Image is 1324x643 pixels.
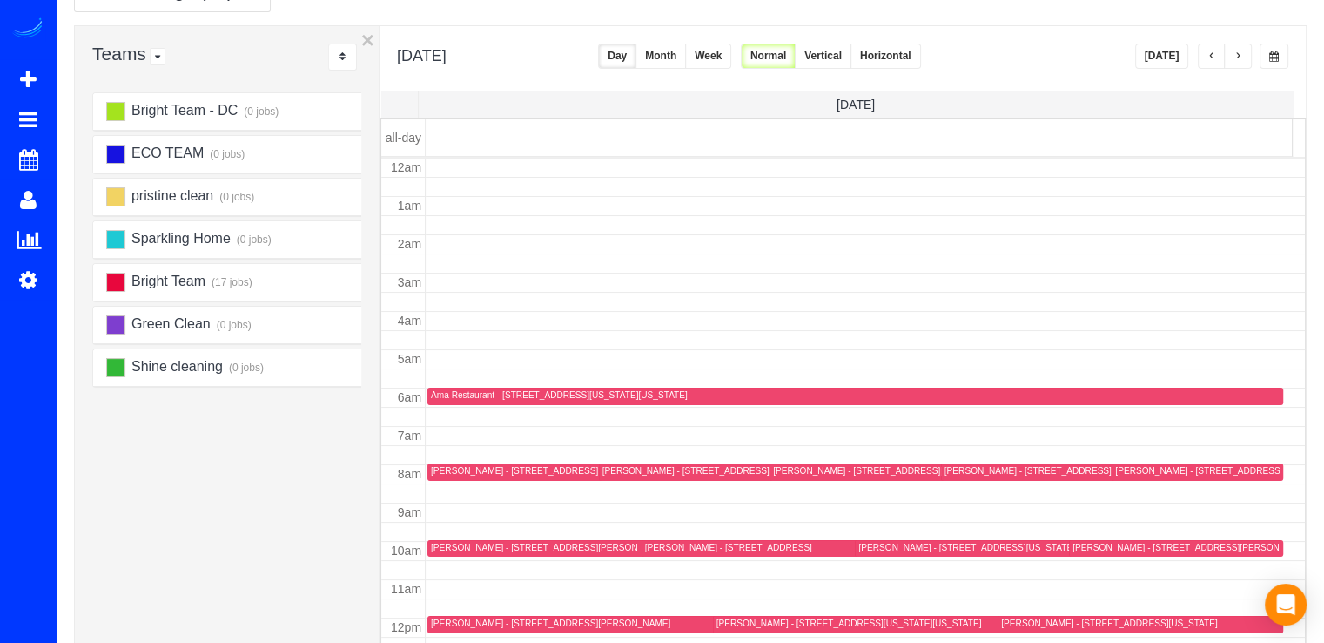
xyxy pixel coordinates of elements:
[773,465,1012,477] div: [PERSON_NAME] - [STREET_ADDRESS][PERSON_NAME]
[1001,618,1217,629] div: [PERSON_NAME] - [STREET_ADDRESS][US_STATE]
[209,276,252,288] small: (17 jobs)
[242,105,279,118] small: (0 jobs)
[218,191,255,203] small: (0 jobs)
[837,98,875,112] span: [DATE]
[944,465,1160,477] div: [PERSON_NAME] - [STREET_ADDRESS][US_STATE]
[129,359,222,374] span: Shine cleaning
[635,44,686,69] button: Month
[129,188,213,203] span: pristine clean
[1265,584,1307,626] div: Open Intercom Messenger
[398,237,421,251] span: 2am
[1072,542,1312,553] div: [PERSON_NAME] - [STREET_ADDRESS][PERSON_NAME]
[850,44,921,69] button: Horizontal
[716,618,982,629] div: [PERSON_NAME] - [STREET_ADDRESS][US_STATE][US_STATE]
[129,274,205,288] span: Bright Team
[386,131,421,145] span: all-day
[92,44,146,64] span: Teams
[391,544,421,558] span: 10am
[1115,465,1282,477] div: [PERSON_NAME] - [STREET_ADDRESS]
[602,465,770,477] div: [PERSON_NAME] - [STREET_ADDRESS]
[741,44,796,69] button: Normal
[398,199,421,213] span: 1am
[10,17,45,42] img: Automaid Logo
[858,542,1074,553] div: [PERSON_NAME] - [STREET_ADDRESS][US_STATE]
[431,389,688,401] div: Ama Restaurant - [STREET_ADDRESS][US_STATE][US_STATE]
[1135,44,1189,69] button: [DATE]
[226,362,264,374] small: (0 jobs)
[645,542,812,553] div: [PERSON_NAME] - [STREET_ADDRESS]
[129,103,238,118] span: Bright Team - DC
[129,231,230,246] span: Sparkling Home
[391,620,421,634] span: 12pm
[398,467,421,481] span: 8am
[361,29,374,51] button: ×
[328,44,357,71] div: ...
[397,44,447,65] h2: [DATE]
[234,234,272,246] small: (0 jobs)
[339,51,346,62] i: Sort Teams
[431,618,670,629] div: [PERSON_NAME] - [STREET_ADDRESS][PERSON_NAME]
[398,429,421,443] span: 7am
[391,160,421,174] span: 12am
[398,352,421,366] span: 5am
[208,148,245,160] small: (0 jobs)
[398,275,421,289] span: 3am
[129,146,204,160] span: ECO TEAM
[398,505,421,519] span: 9am
[398,314,421,328] span: 4am
[795,44,851,69] button: Vertical
[685,44,731,69] button: Week
[214,319,252,331] small: (0 jobs)
[431,542,670,553] div: [PERSON_NAME] - [STREET_ADDRESS][PERSON_NAME]
[398,390,421,404] span: 6am
[598,44,636,69] button: Day
[391,582,421,596] span: 11am
[431,465,598,477] div: [PERSON_NAME] - [STREET_ADDRESS]
[129,316,210,331] span: Green Clean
